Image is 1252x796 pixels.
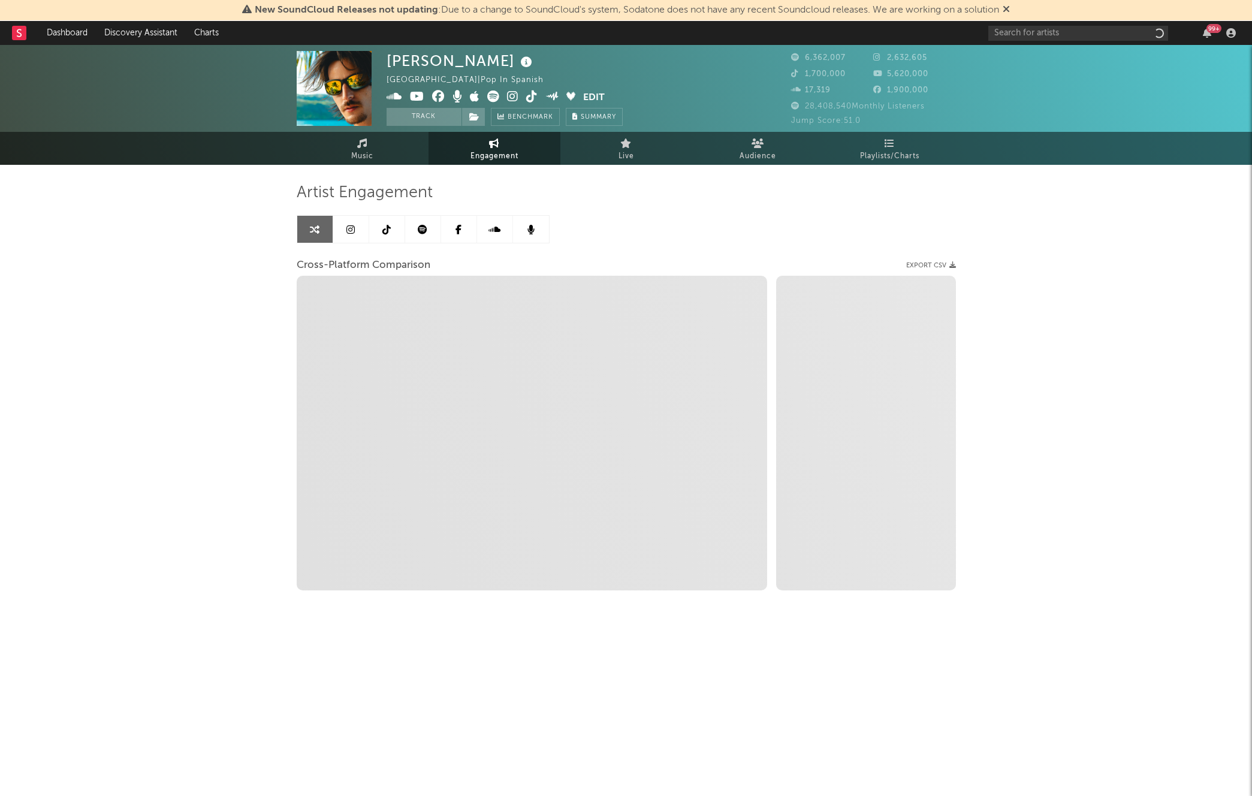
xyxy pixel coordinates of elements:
a: Charts [186,21,227,45]
button: Track [387,108,461,126]
button: Summary [566,108,623,126]
span: New SoundCloud Releases not updating [255,5,438,15]
span: Cross-Platform Comparison [297,258,430,273]
span: Artist Engagement [297,186,433,200]
span: 1,900,000 [873,86,928,94]
span: 28,408,540 Monthly Listeners [791,102,925,110]
span: 2,632,605 [873,54,927,62]
span: Playlists/Charts [860,149,919,164]
span: : Due to a change to SoundCloud's system, Sodatone does not have any recent Soundcloud releases. ... [255,5,999,15]
span: 5,620,000 [873,70,928,78]
span: Engagement [470,149,518,164]
span: Dismiss [1003,5,1010,15]
a: Dashboard [38,21,96,45]
div: [PERSON_NAME] [387,51,535,71]
button: Edit [583,91,605,105]
div: 99 + [1206,24,1221,33]
a: Audience [692,132,824,165]
input: Search for artists [988,26,1168,41]
a: Engagement [429,132,560,165]
span: Audience [740,149,776,164]
span: Benchmark [508,110,553,125]
button: Export CSV [906,262,956,269]
a: Music [297,132,429,165]
span: Live [619,149,634,164]
span: 1,700,000 [791,70,846,78]
a: Benchmark [491,108,560,126]
span: Jump Score: 51.0 [791,117,861,125]
span: 17,319 [791,86,831,94]
a: Live [560,132,692,165]
div: [GEOGRAPHIC_DATA] | Pop in Spanish [387,73,557,88]
span: 6,362,007 [791,54,846,62]
a: Discovery Assistant [96,21,186,45]
a: Playlists/Charts [824,132,956,165]
span: Music [351,149,373,164]
span: Summary [581,114,616,120]
button: 99+ [1203,28,1211,38]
